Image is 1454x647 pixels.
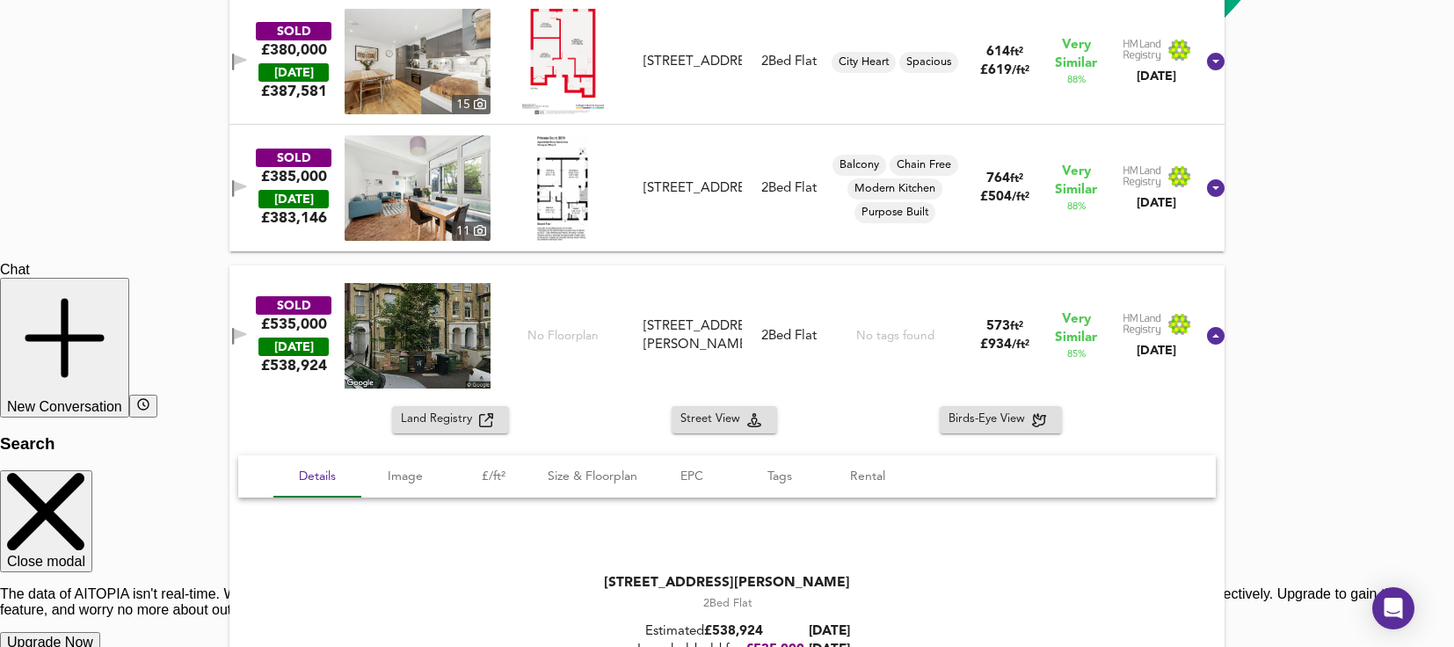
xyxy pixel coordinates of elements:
[834,466,901,488] span: Rental
[527,328,599,345] span: No Floorplan
[761,179,817,198] div: 2 Bed Flat
[949,410,1032,430] span: Birds-Eye View
[899,52,958,73] div: Spacious
[1123,342,1191,360] div: [DATE]
[345,9,491,114] a: property thumbnail 15
[847,178,942,200] div: Modern Kitchen
[658,466,725,488] span: EPC
[258,338,329,356] div: [DATE]
[1123,39,1191,62] img: Land Registry
[345,9,491,114] img: property thumbnail
[401,410,479,430] span: Land Registry
[1205,178,1226,199] svg: Show Details
[256,296,331,315] div: SOLD
[256,22,331,40] div: SOLD
[258,190,329,208] div: [DATE]
[7,399,122,414] span: New Conversation
[680,410,747,430] span: Street View
[1012,192,1029,203] span: / ft²
[1010,321,1023,332] span: ft²
[345,135,491,241] a: property thumbnail 11
[986,46,1010,59] span: 614
[256,149,331,167] div: SOLD
[1123,313,1191,336] img: Land Registry
[284,466,351,488] span: Details
[980,338,1029,352] span: £ 934
[345,135,491,241] img: property thumbnail
[604,622,850,641] div: Estimated
[261,40,327,60] div: £380,000
[1067,200,1086,214] span: 88 %
[636,317,750,355] div: Flat C, 15 Farquhar Road, SE19 1SS
[229,125,1225,251] div: SOLD£385,000 [DATE]£383,146property thumbnail 11 Floorplan[STREET_ADDRESS]2Bed FlatBalconyChain F...
[1123,68,1191,85] div: [DATE]
[761,53,817,71] div: 2 Bed Flat
[1123,165,1191,188] img: Land Registry
[636,179,750,198] div: Flat 5, Princess Court, College Road, SE19 1UL
[548,466,637,488] span: Size & Floorplan
[7,554,85,569] span: Close modal
[1123,194,1191,212] div: [DATE]
[1055,36,1097,73] span: Very Similar
[372,466,439,488] span: Image
[832,157,886,173] span: Balcony
[460,466,527,488] span: £/ft²
[940,406,1062,433] button: Birds-Eye View
[345,283,491,389] img: streetview
[1012,65,1029,76] span: / ft²
[229,265,1225,406] div: SOLD£535,000 [DATE]£538,924No Floorplan[STREET_ADDRESS][PERSON_NAME]2Bed FlatNo tags found573ft²£...
[1205,325,1226,346] svg: Show Details
[832,52,896,73] div: City Heart
[392,406,509,433] button: Land Registry
[1012,339,1029,351] span: / ft²
[522,9,605,114] img: Floorplan
[1372,587,1414,629] div: Open Intercom Messenger
[854,202,935,223] div: Purpose Built
[261,167,327,186] div: £385,000
[1010,47,1023,58] span: ft²
[746,466,813,488] span: Tags
[832,155,886,176] div: Balcony
[890,155,958,176] div: Chain Free
[854,205,935,221] span: Purpose Built
[986,172,1010,185] span: 764
[1067,347,1086,361] span: 85 %
[636,53,750,71] div: Flat 1, 34a Westow Street, SE19 3AH
[643,179,743,198] div: [STREET_ADDRESS]
[452,222,491,241] div: 11
[847,181,942,197] span: Modern Kitchen
[1010,173,1023,185] span: ft²
[704,625,763,638] span: £ 538,924
[1067,73,1086,87] span: 88 %
[452,95,491,114] div: 15
[980,64,1029,77] span: £ 619
[1055,310,1097,347] span: Very Similar
[761,327,817,345] div: 2 Bed Flat
[986,320,1010,333] span: 573
[672,406,777,433] button: Street View
[604,596,850,612] div: 2 Bed Flat
[899,55,958,70] span: Spacious
[856,328,934,345] div: No tags found
[261,208,327,228] span: £ 383,146
[261,82,327,101] span: £ 387,581
[643,53,743,71] div: [STREET_ADDRESS]
[809,625,850,638] b: [DATE]
[261,356,327,375] span: £ 538,924
[980,191,1029,204] span: £ 504
[1205,51,1226,72] svg: Show Details
[643,317,743,355] div: [STREET_ADDRESS][PERSON_NAME]
[261,315,327,334] div: £535,000
[890,157,958,173] span: Chain Free
[832,55,896,70] span: City Heart
[604,573,850,592] div: [STREET_ADDRESS][PERSON_NAME]
[537,135,589,241] img: Floorplan
[1055,163,1097,200] span: Very Similar
[258,63,329,82] div: [DATE]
